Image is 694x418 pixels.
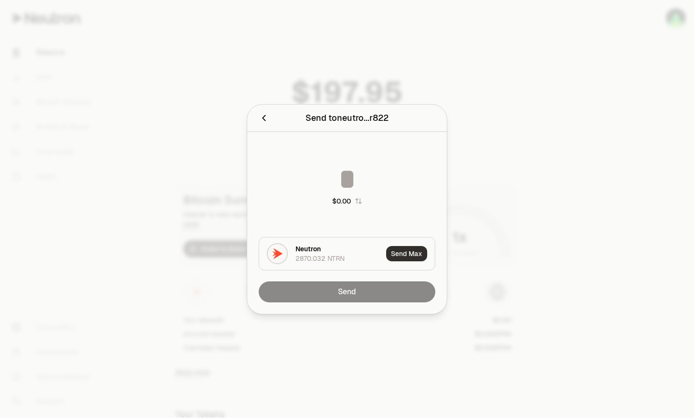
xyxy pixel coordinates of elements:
[305,111,389,125] div: Send to neutro...r822
[332,196,351,206] div: $0.00
[332,196,362,206] button: $0.00
[295,254,345,263] div: 2870.032 NTRN
[386,246,427,261] button: Send Max
[268,244,287,263] img: NTRN Logo
[259,111,269,125] button: Close
[295,244,321,254] div: Neutron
